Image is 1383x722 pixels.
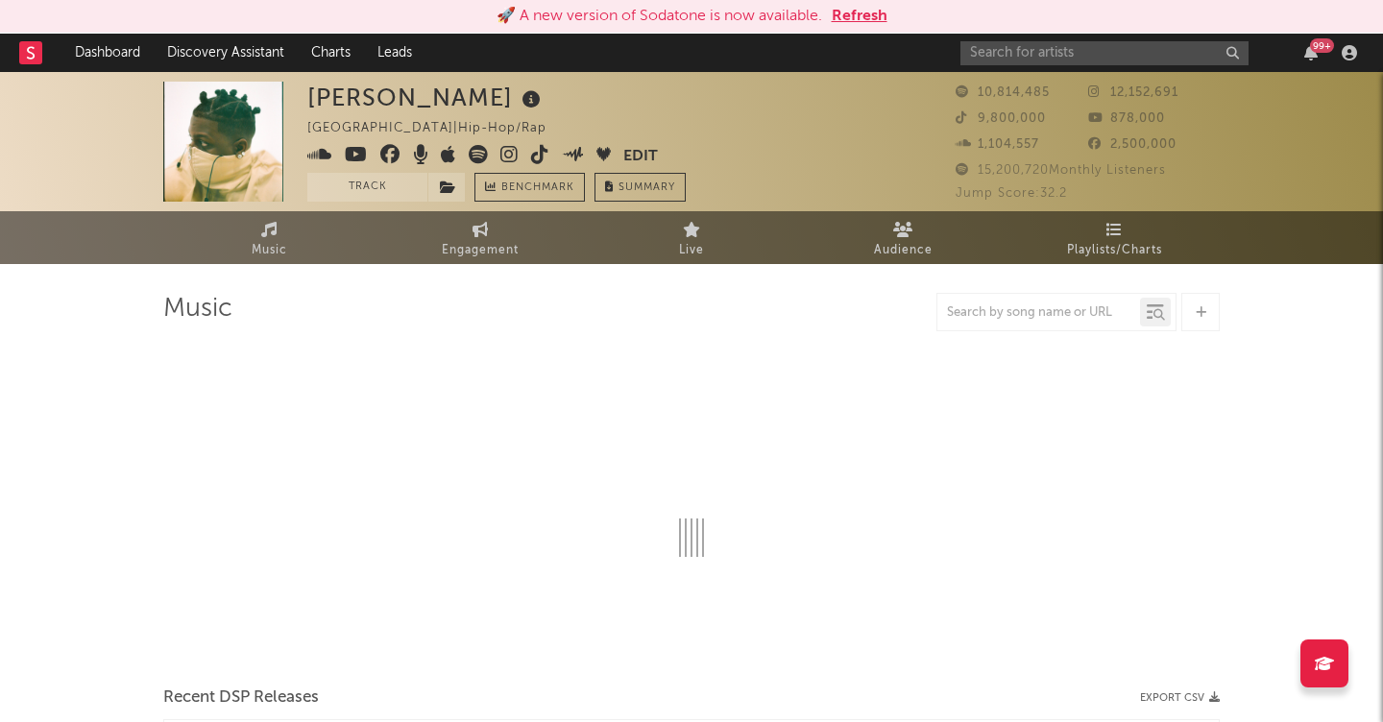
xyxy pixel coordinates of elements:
a: Benchmark [474,173,585,202]
div: 🚀 A new version of Sodatone is now available. [497,5,822,28]
button: 99+ [1304,45,1318,60]
span: 12,152,691 [1088,86,1178,99]
input: Search for artists [960,41,1249,65]
div: [GEOGRAPHIC_DATA] | Hip-Hop/Rap [307,117,569,140]
a: Discovery Assistant [154,34,298,72]
a: Dashboard [61,34,154,72]
span: 9,800,000 [956,112,1046,125]
span: Playlists/Charts [1067,239,1162,262]
span: Recent DSP Releases [163,686,319,710]
div: [PERSON_NAME] [307,82,546,113]
input: Search by song name or URL [937,305,1140,321]
span: Benchmark [501,177,574,200]
button: Export CSV [1140,692,1220,704]
a: Playlists/Charts [1008,211,1220,264]
span: Summary [619,182,675,193]
span: 15,200,720 Monthly Listeners [956,164,1166,177]
span: Live [679,239,704,262]
span: Engagement [442,239,519,262]
span: Music [252,239,287,262]
button: Summary [594,173,686,202]
span: 1,104,557 [956,138,1039,151]
span: 2,500,000 [1088,138,1177,151]
button: Track [307,173,427,202]
button: Edit [623,145,658,169]
div: 99 + [1310,38,1334,53]
span: Jump Score: 32.2 [956,187,1067,200]
span: Audience [874,239,933,262]
a: Audience [797,211,1008,264]
a: Engagement [375,211,586,264]
span: 878,000 [1088,112,1165,125]
a: Music [163,211,375,264]
span: 10,814,485 [956,86,1050,99]
button: Refresh [832,5,887,28]
a: Charts [298,34,364,72]
a: Live [586,211,797,264]
a: Leads [364,34,425,72]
